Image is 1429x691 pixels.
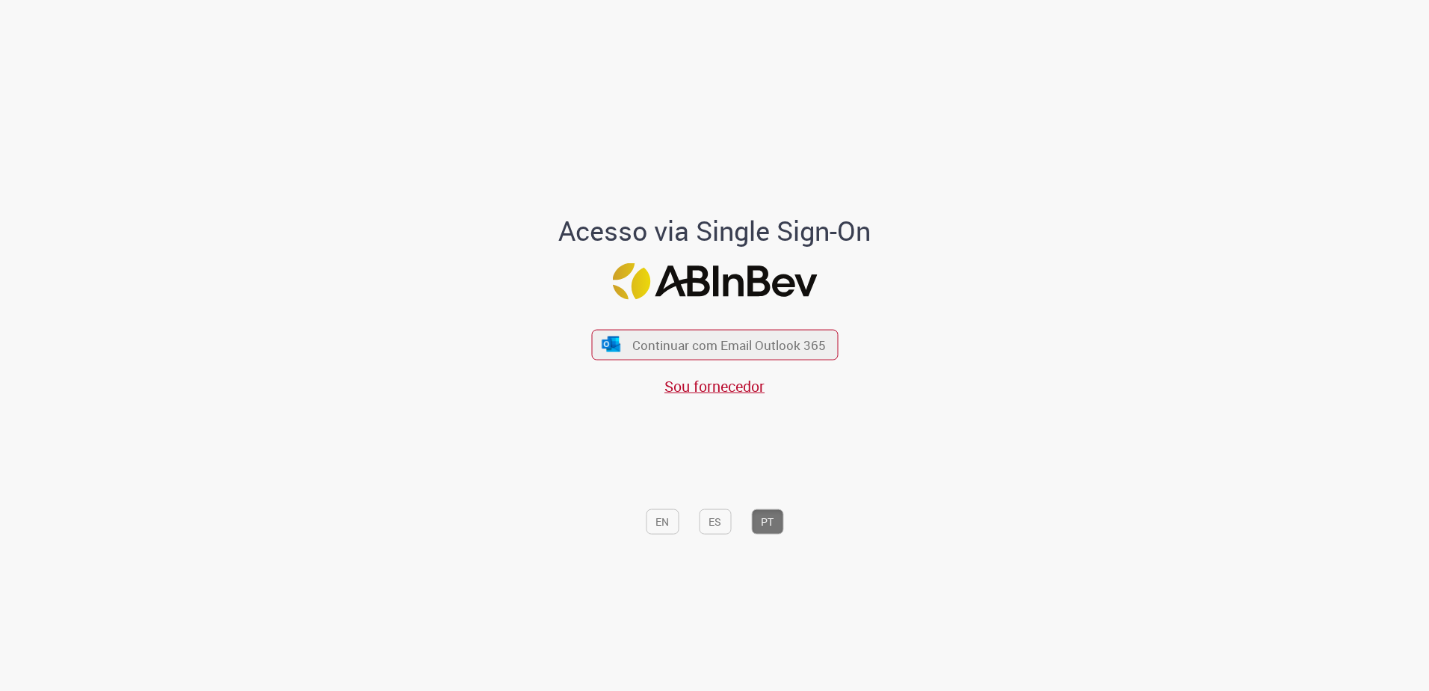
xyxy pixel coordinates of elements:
h1: Acesso via Single Sign-On [507,215,922,245]
button: ícone Azure/Microsoft 360 Continuar com Email Outlook 365 [591,329,838,360]
a: Sou fornecedor [664,376,765,396]
button: PT [751,509,783,534]
img: ícone Azure/Microsoft 360 [601,337,622,352]
span: Continuar com Email Outlook 365 [632,336,826,353]
button: EN [646,509,679,534]
button: ES [699,509,731,534]
img: Logo ABInBev [612,263,817,300]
